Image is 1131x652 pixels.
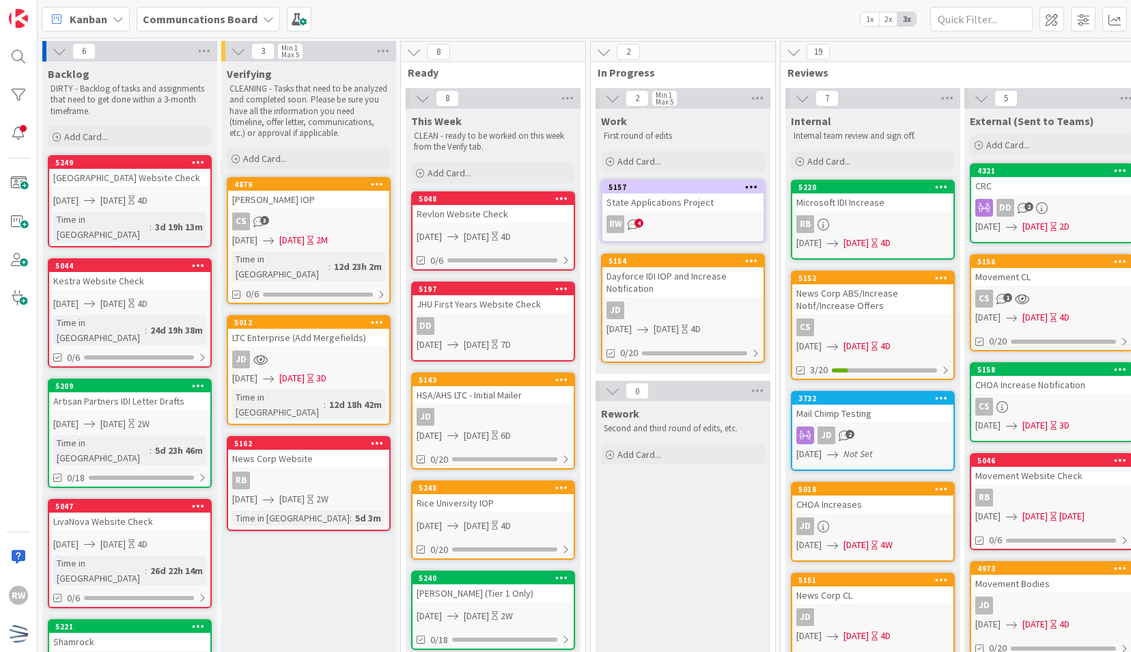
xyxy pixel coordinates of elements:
span: : [145,563,147,578]
div: Time in [GEOGRAPHIC_DATA] [232,252,329,282]
div: Microsoft IDI Increase [792,193,953,211]
span: Add Card... [617,448,661,461]
div: Min 1 [281,44,298,51]
div: 5197 [419,284,574,294]
div: 2W [501,609,513,623]
span: 3 [251,43,275,59]
span: [DATE] [279,233,305,247]
span: [DATE] [843,629,869,643]
div: 5157 [609,182,764,192]
div: 5240[PERSON_NAME] (Tier 1 Only) [413,572,574,602]
div: 5248 [419,483,574,493]
span: [DATE] [53,537,79,552]
div: JD [606,301,624,319]
div: 5048 [413,193,574,205]
span: [DATE] [1022,509,1048,524]
div: Time in [GEOGRAPHIC_DATA] [232,390,324,420]
div: 5012 [234,318,389,327]
div: JD [818,426,835,444]
span: 2 [846,430,854,439]
span: 6 [72,43,96,59]
div: JD [413,408,574,426]
div: 4879 [228,178,389,191]
span: [DATE] [796,629,822,643]
span: [DATE] [53,193,79,208]
div: RW [606,215,624,233]
div: Time in [GEOGRAPHIC_DATA] [232,511,350,526]
div: Time in [GEOGRAPHIC_DATA] [53,435,150,465]
span: 0/6 [989,533,1002,547]
div: 5012LTC Enterprise (Add Mergefields) [228,316,389,347]
div: 5209 [55,381,210,391]
span: This Week [411,114,462,128]
span: [DATE] [843,538,869,552]
div: 4D [880,629,891,643]
span: [DATE] [796,447,822,461]
span: 0/6 [246,287,259,301]
div: 5221 [49,621,210,633]
span: [DATE] [417,338,442,352]
div: DD [996,199,1014,217]
span: 0/20 [430,543,448,557]
div: 4D [1059,617,1070,631]
div: 5143 [413,374,574,386]
div: 5d 3m [352,511,385,526]
span: [DATE] [232,233,257,247]
div: 5044 [49,260,210,272]
span: [DATE] [53,417,79,431]
span: Add Card... [428,167,471,179]
div: 5157 [602,181,764,193]
div: 7D [501,338,511,352]
div: 5044Kestra Website Check [49,260,210,290]
span: [DATE] [417,429,442,443]
span: 7 [815,90,839,107]
span: [DATE] [1022,418,1048,433]
div: 5209 [49,380,210,392]
div: 4879 [234,180,389,189]
div: 5249[GEOGRAPHIC_DATA] Website Check [49,157,210,187]
div: 12d 18h 42m [326,397,385,412]
span: 2 [626,90,649,107]
span: [DATE] [975,418,1001,433]
div: CS [975,290,993,308]
div: 2W [137,417,150,431]
div: 5018 [792,483,953,495]
div: RB [796,215,814,233]
span: [DATE] [464,519,489,533]
span: [DATE] [232,371,257,385]
span: Internal [791,114,831,128]
div: 5249 [55,158,210,167]
span: 0 [626,383,649,399]
span: 3x [897,12,916,26]
div: CS [232,213,250,230]
div: 5240 [413,572,574,584]
div: Dayforce IDI IOP and Increase Notification [602,267,764,297]
div: RB [792,215,953,233]
div: State Applications Project [602,193,764,211]
span: [DATE] [464,609,489,623]
div: 5221Shamrock [49,621,210,651]
span: : [350,511,352,526]
span: [DATE] [1022,219,1048,234]
div: RB [228,472,389,489]
div: Min 1 [656,92,672,98]
span: 4 [634,219,643,228]
div: JD [796,608,814,626]
div: 12d 23h 2m [331,259,385,274]
div: JD [232,351,250,368]
span: [DATE] [279,492,305,506]
div: CS [975,398,993,416]
span: [DATE] [796,538,822,552]
span: Add Card... [64,131,108,143]
div: 6D [501,429,511,443]
div: News Corp Website [228,450,389,467]
div: Max 5 [656,98,673,105]
div: 4D [690,322,701,336]
div: 5152News Corp ABS/Increase Notif/Increase Offers [792,272,953,314]
span: 2x [879,12,897,26]
div: 5162 [234,439,389,448]
span: [DATE] [279,371,305,385]
div: 24d 19h 38m [147,323,206,338]
div: 4W [880,538,893,552]
span: [DATE] [975,617,1001,631]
